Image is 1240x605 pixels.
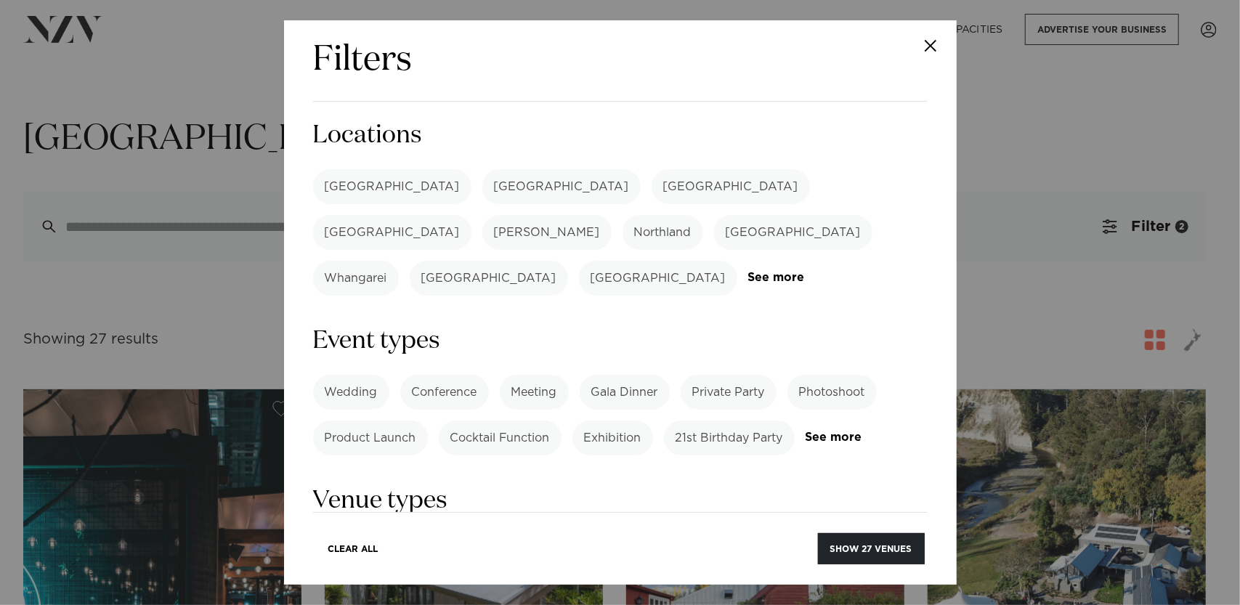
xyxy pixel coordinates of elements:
[313,38,413,84] h2: Filters
[664,421,795,455] label: 21st Birthday Party
[313,215,471,250] label: [GEOGRAPHIC_DATA]
[580,375,670,410] label: Gala Dinner
[313,375,389,410] label: Wedding
[439,421,562,455] label: Cocktail Function
[906,20,957,71] button: Close
[787,375,877,410] label: Photoshoot
[313,484,928,517] h3: Venue types
[681,375,777,410] label: Private Party
[482,215,612,250] label: [PERSON_NAME]
[482,169,641,204] label: [GEOGRAPHIC_DATA]
[500,375,569,410] label: Meeting
[410,261,568,296] label: [GEOGRAPHIC_DATA]
[579,261,737,296] label: [GEOGRAPHIC_DATA]
[313,261,399,296] label: Whangarei
[652,169,810,204] label: [GEOGRAPHIC_DATA]
[572,421,653,455] label: Exhibition
[313,169,471,204] label: [GEOGRAPHIC_DATA]
[714,215,872,250] label: [GEOGRAPHIC_DATA]
[623,215,703,250] label: Northland
[400,375,489,410] label: Conference
[316,533,391,564] button: Clear All
[313,325,928,357] h3: Event types
[818,533,925,564] button: Show 27 venues
[313,421,428,455] label: Product Launch
[313,119,928,152] h3: Locations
